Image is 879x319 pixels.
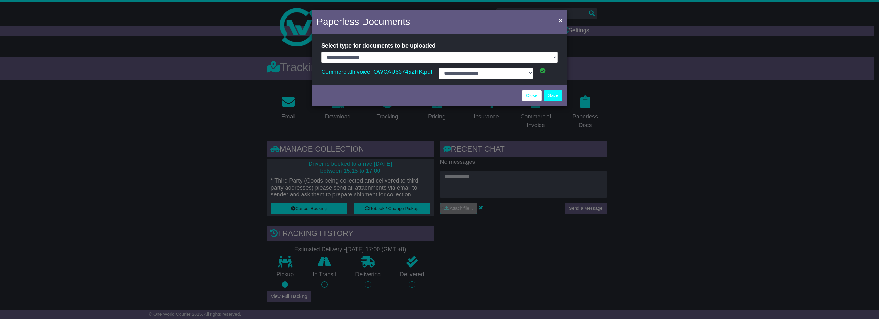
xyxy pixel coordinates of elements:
[559,17,562,24] span: ×
[555,14,566,27] button: Close
[321,67,432,77] a: CommercialInvoice_OWCAU637452HK.pdf
[317,14,410,29] h4: Paperless Documents
[522,90,542,101] a: Close
[321,40,436,52] label: Select type for documents to be uploaded
[544,90,562,101] button: Save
